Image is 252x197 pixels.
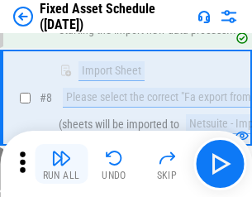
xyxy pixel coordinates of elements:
div: Undo [102,171,126,180]
img: Skip [157,148,177,168]
button: Skip [140,144,193,184]
span: # 8 [40,91,52,104]
button: Run All [35,144,88,184]
div: Skip [157,171,178,180]
div: Import Sheet [78,61,145,81]
img: Main button [207,151,233,177]
img: Support [197,10,211,23]
div: Run All [43,171,80,180]
img: Back [13,7,33,26]
img: Run All [51,148,71,168]
img: Undo [104,148,124,168]
img: Settings menu [219,7,239,26]
div: Fixed Asset Schedule ([DATE]) [40,1,191,32]
button: Undo [88,144,140,184]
